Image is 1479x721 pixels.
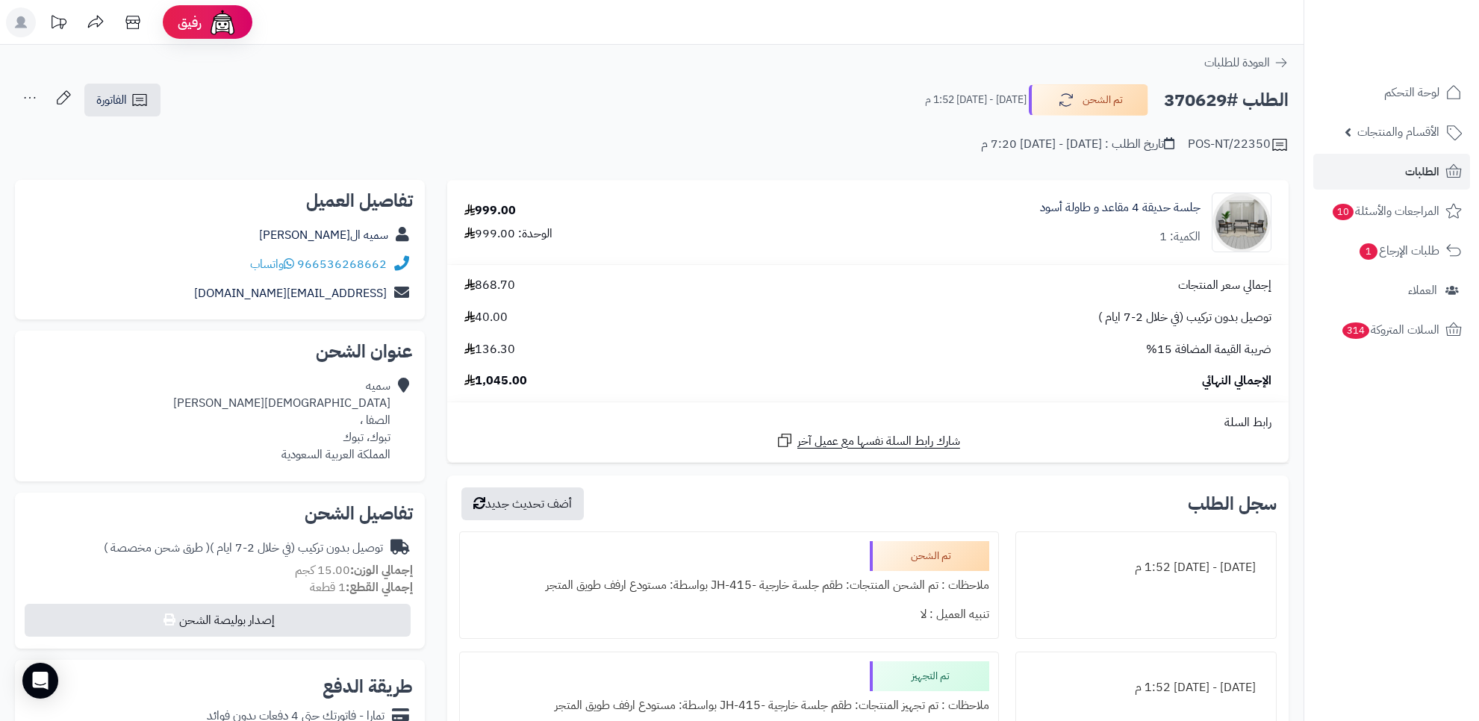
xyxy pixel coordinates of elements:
[1146,341,1271,358] span: ضريبة القيمة المضافة 15%
[461,487,584,520] button: أضف تحديث جديد
[350,561,413,579] strong: إجمالي الوزن:
[1025,553,1268,582] div: [DATE] - [DATE] 1:52 م
[1188,136,1289,154] div: POS-NT/22350
[1341,319,1439,340] span: السلات المتروكة
[1159,228,1201,246] div: الكمية: 1
[1360,243,1377,260] span: 1
[1202,372,1271,390] span: الإجمالي النهائي
[194,284,387,302] a: [EMAIL_ADDRESS][DOMAIN_NAME]
[1098,309,1271,326] span: توصيل بدون تركيب (في خلال 2-7 ايام )
[1358,240,1439,261] span: طلبات الإرجاع
[464,202,516,219] div: 999.00
[1313,75,1470,110] a: لوحة التحكم
[464,225,552,243] div: الوحدة: 999.00
[464,309,508,326] span: 40.00
[104,539,210,557] span: ( طرق شحن مخصصة )
[1405,161,1439,182] span: الطلبات
[1357,122,1439,143] span: الأقسام والمنتجات
[295,561,413,579] small: 15.00 كجم
[346,578,413,596] strong: إجمالي القطع:
[178,13,202,31] span: رفيق
[323,678,413,696] h2: طريقة الدفع
[1204,54,1289,72] a: العودة للطلبات
[297,255,387,273] a: 966536268662
[96,91,127,109] span: الفاتورة
[1313,272,1470,308] a: العملاء
[925,93,1027,107] small: [DATE] - [DATE] 1:52 م
[1313,233,1470,269] a: طلبات الإرجاع1
[870,541,989,571] div: تم الشحن
[1164,85,1289,116] h2: الطلب #370629
[84,84,161,116] a: الفاتورة
[1313,193,1470,229] a: المراجعات والأسئلة10
[776,431,960,450] a: شارك رابط السلة نفسها مع عميل آخر
[981,136,1174,153] div: تاريخ الطلب : [DATE] - [DATE] 7:20 م
[250,255,294,273] a: واتساب
[259,226,388,244] a: سميه ال[PERSON_NAME]
[1342,322,1369,339] span: 314
[22,663,58,699] div: Open Intercom Messenger
[1188,495,1277,513] h3: سجل الطلب
[1178,277,1271,294] span: إجمالي سعر المنتجات
[469,691,989,720] div: ملاحظات : تم تجهيز المنتجات: طقم جلسة خارجية -JH-415 بواسطة: مستودع ارفف طويق المتجر
[797,433,960,450] span: شارك رابط السلة نفسها مع عميل آخر
[1204,54,1270,72] span: العودة للطلبات
[25,604,411,637] button: إصدار بوليصة الشحن
[27,505,413,522] h2: تفاصيل الشحن
[453,414,1283,431] div: رابط السلة
[1212,193,1271,252] img: 1754463026-110119010031-90x90.jpg
[464,341,515,358] span: 136.30
[469,571,989,600] div: ملاحظات : تم الشحن المنتجات: طقم جلسة خارجية -JH-415 بواسطة: مستودع ارفف طويق المتجر
[1313,312,1470,348] a: السلات المتروكة314
[1333,204,1354,220] span: 10
[310,578,413,596] small: 1 قطعة
[27,343,413,360] h2: عنوان الشحن
[469,600,989,629] div: تنبيه العميل : لا
[464,277,515,294] span: 868.70
[1040,199,1201,216] a: جلسة حديقة 4 مقاعد و طاولة أسود
[208,7,237,37] img: ai-face.png
[870,661,989,691] div: تم التجهيز
[1313,154,1470,190] a: الطلبات
[40,7,77,41] a: تحديثات المنصة
[1025,673,1268,702] div: [DATE] - [DATE] 1:52 م
[1331,201,1439,222] span: المراجعات والأسئلة
[1029,84,1148,116] button: تم الشحن
[104,540,383,557] div: توصيل بدون تركيب (في خلال 2-7 ايام )
[1384,82,1439,103] span: لوحة التحكم
[173,378,390,463] div: سميه [DEMOGRAPHIC_DATA][PERSON_NAME] الصفا ، تبوك، تبوك المملكة العربية السعودية
[464,372,527,390] span: 1,045.00
[27,192,413,210] h2: تفاصيل العميل
[1408,280,1437,301] span: العملاء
